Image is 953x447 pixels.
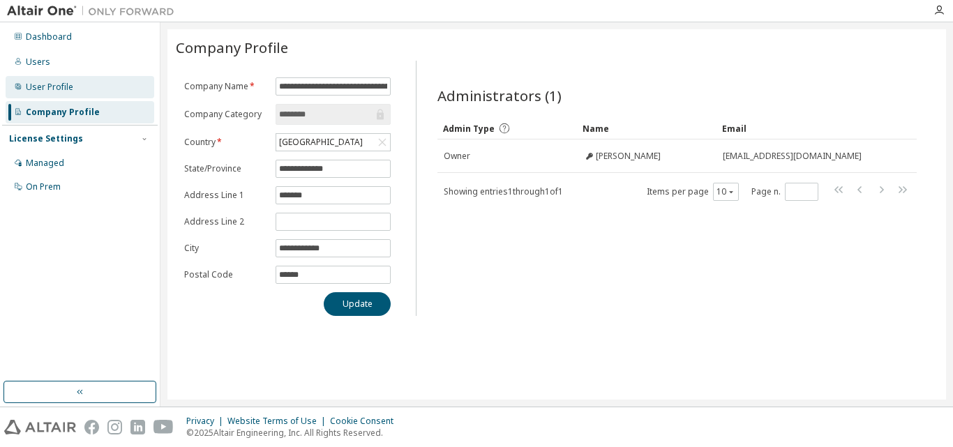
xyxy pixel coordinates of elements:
[184,190,267,201] label: Address Line 1
[444,185,563,197] span: Showing entries 1 through 1 of 1
[716,186,735,197] button: 10
[26,82,73,93] div: User Profile
[4,420,76,434] img: altair_logo.svg
[26,158,64,169] div: Managed
[596,151,661,162] span: [PERSON_NAME]
[184,163,267,174] label: State/Province
[330,416,402,427] div: Cookie Consent
[186,427,402,439] p: © 2025 Altair Engineering, Inc. All Rights Reserved.
[26,56,50,68] div: Users
[153,420,174,434] img: youtube.svg
[227,416,330,427] div: Website Terms of Use
[751,183,818,201] span: Page n.
[84,420,99,434] img: facebook.svg
[184,109,267,120] label: Company Category
[722,117,878,139] div: Email
[184,269,267,280] label: Postal Code
[26,31,72,43] div: Dashboard
[186,416,227,427] div: Privacy
[7,4,181,18] img: Altair One
[277,135,365,150] div: [GEOGRAPHIC_DATA]
[184,243,267,254] label: City
[723,151,862,162] span: [EMAIL_ADDRESS][DOMAIN_NAME]
[176,38,288,57] span: Company Profile
[184,81,267,92] label: Company Name
[324,292,391,316] button: Update
[26,181,61,192] div: On Prem
[583,117,711,139] div: Name
[184,137,267,148] label: Country
[276,134,391,151] div: [GEOGRAPHIC_DATA]
[9,133,83,144] div: License Settings
[443,123,495,135] span: Admin Type
[437,86,562,105] span: Administrators (1)
[647,183,739,201] span: Items per page
[107,420,122,434] img: instagram.svg
[184,216,267,227] label: Address Line 2
[26,107,100,118] div: Company Profile
[444,151,470,162] span: Owner
[130,420,145,434] img: linkedin.svg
